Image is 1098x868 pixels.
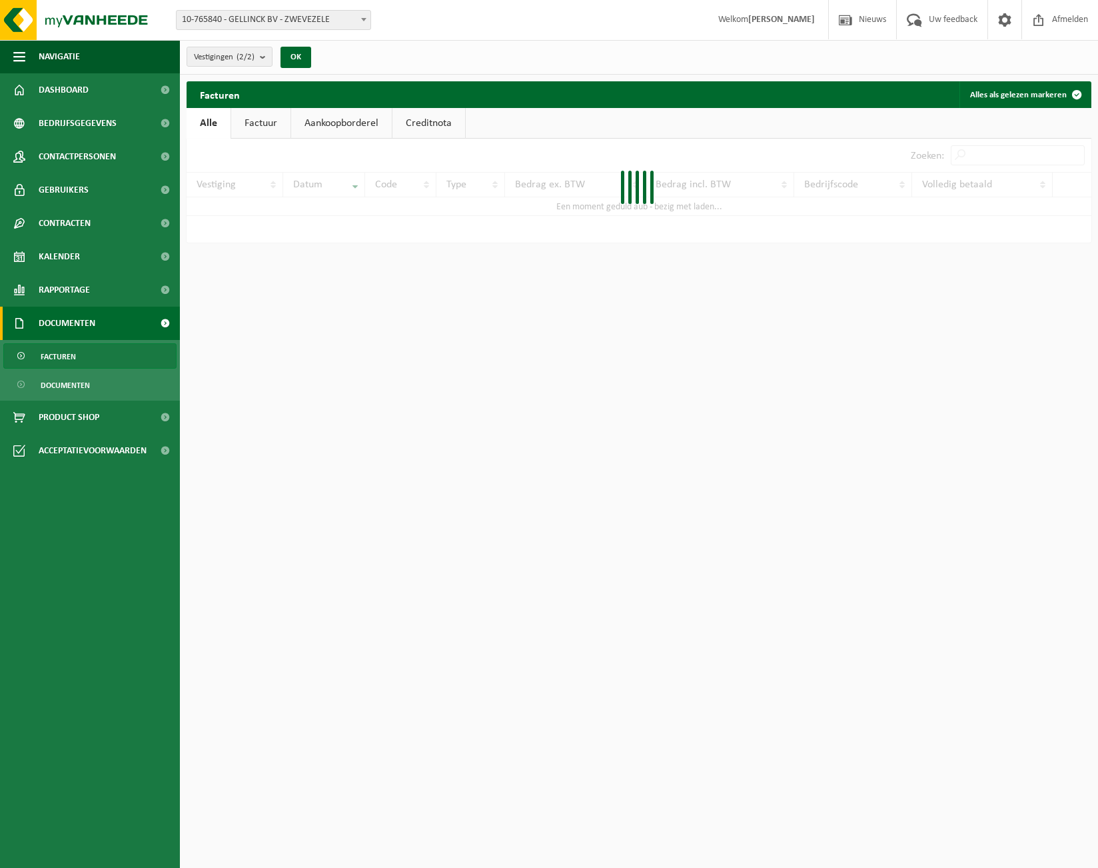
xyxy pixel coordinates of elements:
span: Contracten [39,207,91,240]
span: Documenten [39,307,95,340]
a: Facturen [3,343,177,369]
button: Alles als gelezen markeren [959,81,1090,108]
span: Navigatie [39,40,80,73]
span: 10-765840 - GELLINCK BV - ZWEVEZELE [176,10,371,30]
span: Vestigingen [194,47,255,67]
a: Creditnota [392,108,465,139]
count: (2/2) [237,53,255,61]
span: Dashboard [39,73,89,107]
span: 10-765840 - GELLINCK BV - ZWEVEZELE [177,11,370,29]
span: Bedrijfsgegevens [39,107,117,140]
a: Documenten [3,372,177,397]
span: Documenten [41,373,90,398]
strong: [PERSON_NAME] [748,15,815,25]
a: Factuur [231,108,290,139]
span: Acceptatievoorwaarden [39,434,147,467]
h2: Facturen [187,81,253,107]
span: Facturen [41,344,76,369]
button: OK [280,47,311,68]
span: Contactpersonen [39,140,116,173]
button: Vestigingen(2/2) [187,47,273,67]
span: Product Shop [39,401,99,434]
a: Alle [187,108,231,139]
a: Aankoopborderel [291,108,392,139]
span: Rapportage [39,273,90,307]
span: Gebruikers [39,173,89,207]
span: Kalender [39,240,80,273]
